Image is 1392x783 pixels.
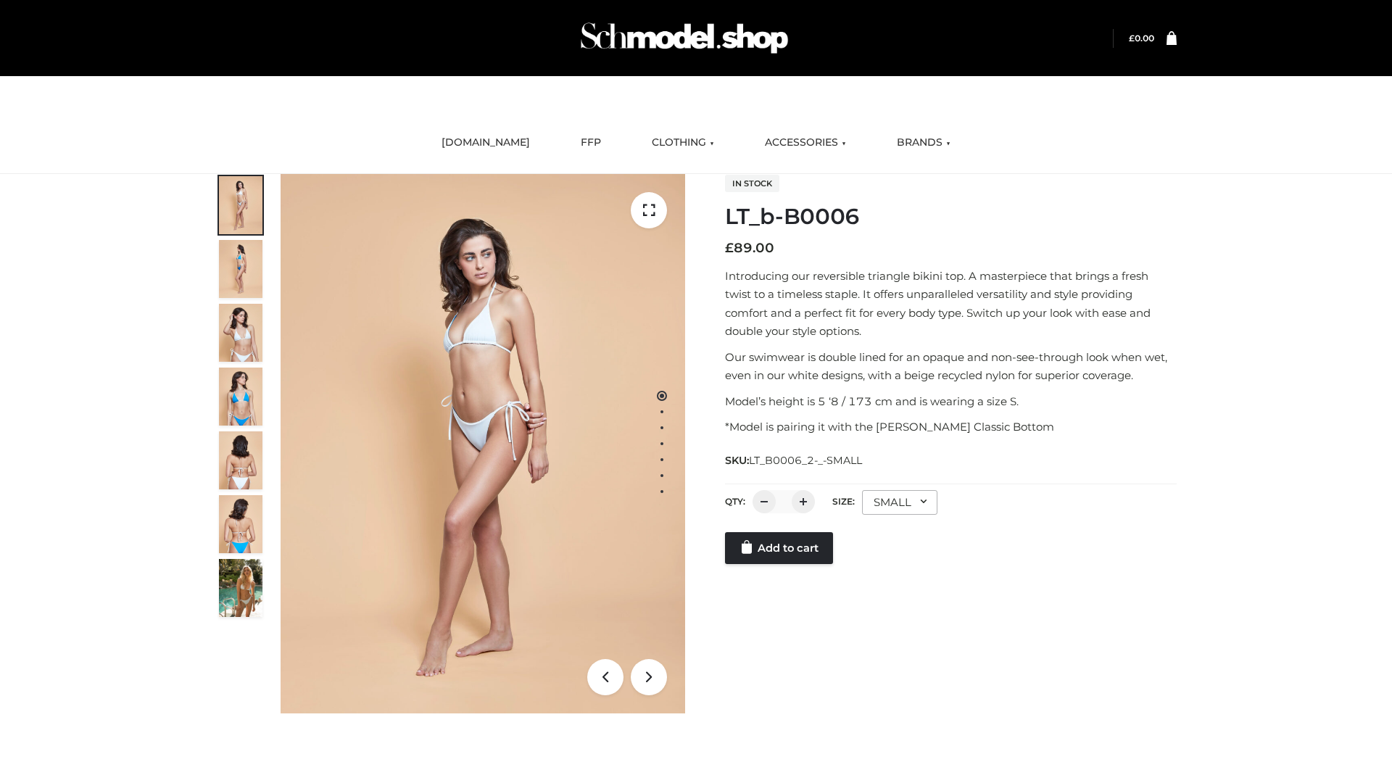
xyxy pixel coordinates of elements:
span: In stock [725,175,779,192]
img: ArielClassicBikiniTop_CloudNine_AzureSky_OW114ECO_7-scaled.jpg [219,431,262,489]
a: CLOTHING [641,127,725,159]
label: Size: [832,496,855,507]
h1: LT_b-B0006 [725,204,1177,230]
span: SKU: [725,452,863,469]
div: SMALL [862,490,937,515]
a: £0.00 [1129,33,1154,43]
label: QTY: [725,496,745,507]
img: ArielClassicBikiniTop_CloudNine_AzureSky_OW114ECO_1-scaled.jpg [219,176,262,234]
a: BRANDS [886,127,961,159]
span: £ [725,240,734,256]
img: ArielClassicBikiniTop_CloudNine_AzureSky_OW114ECO_2-scaled.jpg [219,240,262,298]
span: £ [1129,33,1135,43]
p: Model’s height is 5 ‘8 / 173 cm and is wearing a size S. [725,392,1177,411]
p: Introducing our reversible triangle bikini top. A masterpiece that brings a fresh twist to a time... [725,267,1177,341]
img: ArielClassicBikiniTop_CloudNine_AzureSky_OW114ECO_3-scaled.jpg [219,304,262,362]
img: Arieltop_CloudNine_AzureSky2.jpg [219,559,262,617]
a: [DOMAIN_NAME] [431,127,541,159]
a: Add to cart [725,532,833,564]
p: Our swimwear is double lined for an opaque and non-see-through look when wet, even in our white d... [725,348,1177,385]
bdi: 0.00 [1129,33,1154,43]
a: FFP [570,127,612,159]
img: ArielClassicBikiniTop_CloudNine_AzureSky_OW114ECO_1 [281,174,685,713]
p: *Model is pairing it with the [PERSON_NAME] Classic Bottom [725,418,1177,436]
img: Schmodel Admin 964 [576,9,793,67]
img: ArielClassicBikiniTop_CloudNine_AzureSky_OW114ECO_8-scaled.jpg [219,495,262,553]
span: LT_B0006_2-_-SMALL [749,454,862,467]
img: ArielClassicBikiniTop_CloudNine_AzureSky_OW114ECO_4-scaled.jpg [219,368,262,426]
a: ACCESSORIES [754,127,857,159]
bdi: 89.00 [725,240,774,256]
